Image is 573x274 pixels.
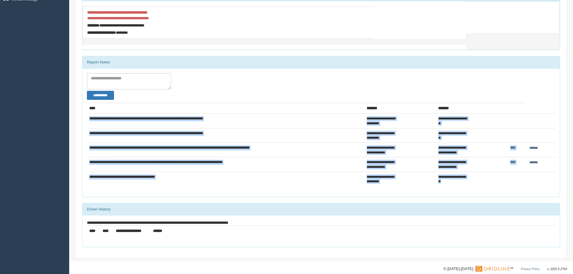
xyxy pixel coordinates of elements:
[521,267,540,271] a: Privacy Policy
[82,203,560,215] div: Driver History
[82,56,560,68] div: Report Notes
[443,266,567,272] div: © [DATE]-[DATE] - ™
[476,266,510,272] img: Gridline
[87,91,114,100] button: Change Filter Options
[547,267,567,271] span: v. 2025.5.2764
